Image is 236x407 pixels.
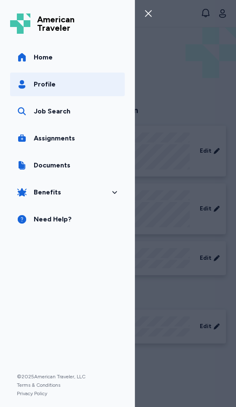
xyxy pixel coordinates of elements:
button: Benefits [10,181,125,204]
a: Job Search [10,100,125,123]
span: Need Help? [34,214,72,224]
span: American Traveler [37,15,75,32]
div: Job Search [34,106,70,116]
a: Assignments [10,127,125,150]
span: Home [34,52,53,62]
img: Logo [10,13,30,34]
a: Terms & Conditions [17,382,118,388]
a: Home [10,46,125,69]
span: © 2025 American Traveler, LLC [17,373,118,380]
a: Profile [10,73,125,96]
span: Benefits [34,187,61,197]
a: Privacy Policy [17,390,118,397]
a: Need Help? [10,208,125,231]
span: Assignments [34,133,75,143]
a: Documents [10,154,125,177]
span: Documents [34,160,70,170]
span: Profile [34,79,56,89]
